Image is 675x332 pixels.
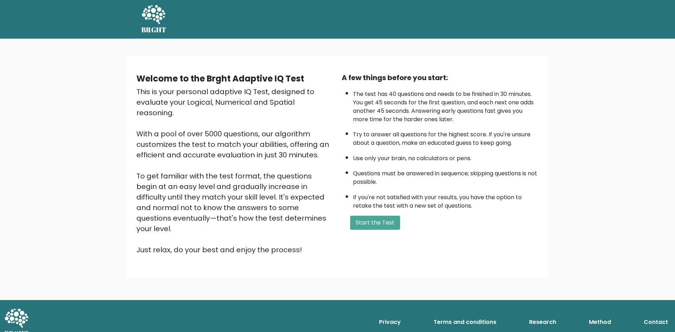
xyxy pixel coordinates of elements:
li: Use only your brain, no calculators or pens. [353,151,539,163]
a: BRGHT [141,3,167,36]
li: Questions must be answered in sequence; skipping questions is not possible. [353,166,539,186]
button: Start the Test [350,216,400,230]
a: Method [586,315,614,329]
li: If you're not satisfied with your results, you have the option to retake the test with a new set ... [353,190,539,210]
a: Terms and conditions [431,315,499,329]
div: This is your personal adaptive IQ Test, designed to evaluate your Logical, Numerical and Spatial ... [136,86,333,255]
h5: BRGHT [141,26,167,34]
a: Privacy [376,315,404,329]
a: Research [526,315,559,329]
a: Contact [641,315,671,329]
li: The test has 40 questions and needs to be finished in 30 minutes. You get 45 seconds for the firs... [353,86,539,124]
li: Try to answer all questions for the highest score. If you're unsure about a question, make an edu... [353,127,539,147]
b: Welcome to the Brght Adaptive IQ Test [136,73,304,84]
div: A few things before you start: [342,72,539,83]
